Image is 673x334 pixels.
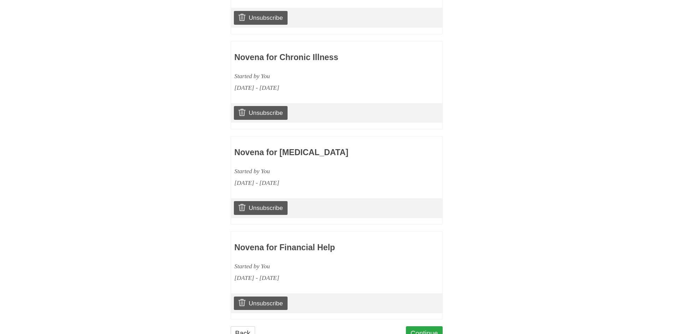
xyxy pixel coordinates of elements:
[234,82,397,94] div: [DATE] - [DATE]
[234,148,397,157] h3: Novena for [MEDICAL_DATA]
[234,106,287,119] a: Unsubscribe
[234,260,397,272] div: Started by You
[234,165,397,177] div: Started by You
[234,53,397,62] h3: Novena for Chronic Illness
[234,297,287,310] a: Unsubscribe
[234,243,397,252] h3: Novena for Financial Help
[234,11,287,24] a: Unsubscribe
[234,70,397,82] div: Started by You
[234,177,397,189] div: [DATE] - [DATE]
[234,272,397,284] div: [DATE] - [DATE]
[234,201,287,215] a: Unsubscribe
